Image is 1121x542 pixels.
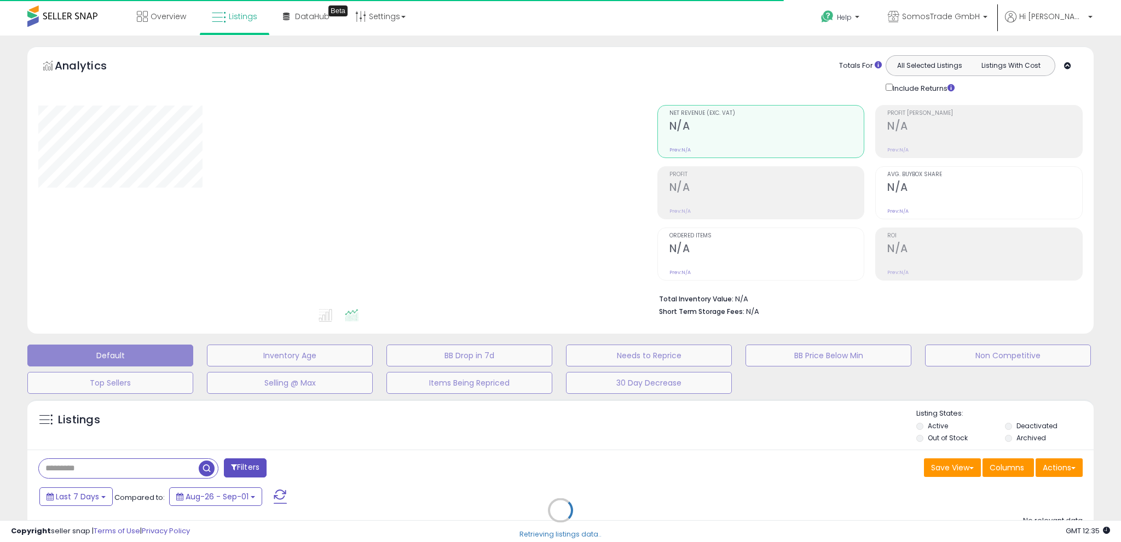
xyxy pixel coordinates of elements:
[669,208,691,214] small: Prev: N/A
[839,61,882,71] div: Totals For
[151,11,186,22] span: Overview
[669,120,864,135] h2: N/A
[889,59,970,73] button: All Selected Listings
[55,58,128,76] h5: Analytics
[328,5,348,16] div: Tooltip anchor
[669,110,864,116] span: Net Revenue (Exc. VAT)
[1005,11,1093,36] a: Hi [PERSON_NAME]
[669,269,691,276] small: Prev: N/A
[669,242,864,257] h2: N/A
[812,2,870,36] a: Help
[902,11,980,22] span: SomosTrade GmbH
[669,172,864,178] span: Profit
[207,345,373,366] button: Inventory Age
[887,120,1082,135] h2: N/A
[887,181,1082,196] h2: N/A
[887,208,909,214] small: Prev: N/A
[746,345,911,366] button: BB Price Below Min
[669,147,691,153] small: Prev: N/A
[11,526,190,537] div: seller snap | |
[887,147,909,153] small: Prev: N/A
[386,372,552,394] button: Items Being Repriced
[659,307,744,316] b: Short Term Storage Fees:
[970,59,1051,73] button: Listings With Cost
[837,13,852,22] span: Help
[519,529,602,539] div: Retrieving listings data..
[566,372,732,394] button: 30 Day Decrease
[11,526,51,536] strong: Copyright
[820,10,834,24] i: Get Help
[229,11,257,22] span: Listings
[566,345,732,366] button: Needs to Reprice
[877,81,968,94] div: Include Returns
[669,181,864,196] h2: N/A
[27,372,193,394] button: Top Sellers
[659,292,1075,305] li: N/A
[386,345,552,366] button: BB Drop in 7d
[659,294,733,304] b: Total Inventory Value:
[207,372,373,394] button: Selling @ Max
[1019,11,1085,22] span: Hi [PERSON_NAME]
[887,110,1082,116] span: Profit [PERSON_NAME]
[295,11,330,22] span: DataHub
[27,345,193,366] button: Default
[669,233,864,239] span: Ordered Items
[887,269,909,276] small: Prev: N/A
[925,345,1091,366] button: Non Competitive
[887,242,1082,257] h2: N/A
[746,306,759,317] span: N/A
[887,233,1082,239] span: ROI
[887,172,1082,178] span: Avg. Buybox Share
